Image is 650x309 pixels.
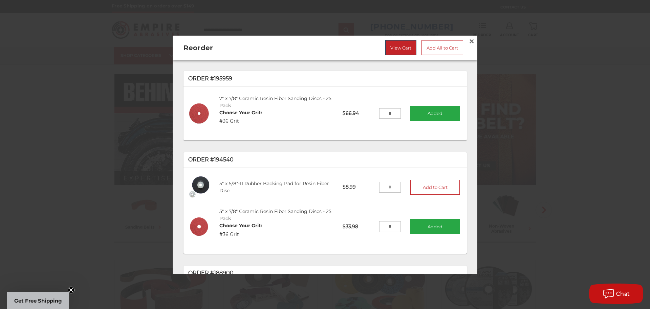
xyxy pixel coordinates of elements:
span: Get Free Shipping [14,297,62,304]
div: Get Free ShippingClose teaser [7,292,69,309]
p: Order #188900 [188,269,462,277]
h2: Reorder [183,42,295,53]
button: Added [410,106,460,121]
p: $66.94 [338,105,379,121]
dt: Choose Your Grit: [219,109,262,116]
dt: Choose Your Grit: [219,222,262,229]
dd: #36 Grit [219,231,262,238]
p: $33.98 [338,218,379,235]
img: 5 [188,215,210,237]
a: 5" x 5/8"-11 Rubber Backing Pad for Resin Fiber Disc [219,180,329,193]
a: Add All to Cart [421,40,463,55]
p: $8.99 [338,179,379,195]
p: Order #195959 [188,74,462,82]
button: Close teaser [68,287,74,293]
button: Add to Cart [410,179,460,194]
button: Chat [589,284,643,304]
img: 7 [188,102,210,124]
img: 5 [188,176,210,198]
span: × [469,34,475,47]
dd: #36 Grit [219,118,262,125]
p: Order #194540 [188,156,462,164]
button: Added [410,219,460,234]
a: View Cart [385,40,416,55]
a: 5" x 7/8" Ceramic Resin Fiber Sanding Discs - 25 Pack [219,208,331,221]
a: 7" x 7/8" Ceramic Resin Fiber Sanding Discs - 25 Pack [219,95,331,108]
a: Close [466,36,477,46]
span: Chat [616,291,630,297]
